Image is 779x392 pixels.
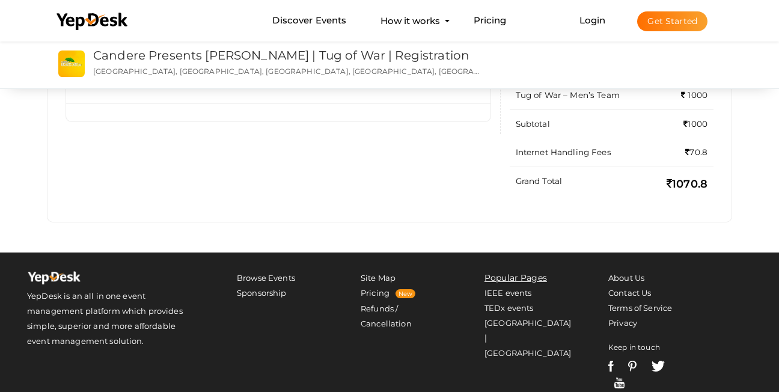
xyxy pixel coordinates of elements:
[361,304,412,328] a: Refunds / Cancellation
[652,361,665,372] img: twitter-white.svg
[652,138,713,167] td: 70.8
[58,51,85,77] img: 0C2H5NAW_small.jpeg
[237,288,287,298] a: Sponsorship
[608,303,672,313] a: Terms of Service
[608,288,651,298] a: Contact Us
[272,10,346,32] a: Discover Events
[484,318,571,328] a: [GEOGRAPHIC_DATA]
[484,303,534,313] a: TEDx events
[484,271,566,286] li: Popular Pages
[652,167,713,201] td: 1070.8
[510,81,653,109] td: Tug of War – Men’s Team
[27,289,195,349] p: YepDesk is an all in one event management platform which provides simple, superior and more affor...
[510,109,653,138] td: Subtotal
[608,273,644,283] a: About Us
[361,273,396,283] a: Site Map
[361,288,389,298] a: Pricing
[510,138,653,167] td: Internet Handling Fees
[484,288,532,298] a: IEEE events
[237,273,295,283] a: Browse Events
[628,361,637,372] img: pinterest-white.svg
[377,10,444,32] button: How it works
[27,271,81,289] img: Yepdesk
[510,167,653,201] td: Grand Total
[608,340,660,355] label: Keep in touch
[484,332,487,343] span: |
[637,11,707,31] button: Get Started
[614,378,625,388] img: youtube-white.svg
[93,48,469,63] a: Candere Presents [PERSON_NAME] | Tug of War | Registration
[484,348,571,358] a: [GEOGRAPHIC_DATA]
[608,318,637,328] a: Privacy
[579,14,606,26] a: Login
[93,66,483,76] p: [GEOGRAPHIC_DATA], [GEOGRAPHIC_DATA], [GEOGRAPHIC_DATA], [GEOGRAPHIC_DATA], [GEOGRAPHIC_DATA]
[474,10,507,32] a: Pricing
[652,109,713,138] td: 1000
[396,289,415,298] span: New
[681,90,707,100] span: 1000
[608,361,614,372] img: facebook-white.svg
